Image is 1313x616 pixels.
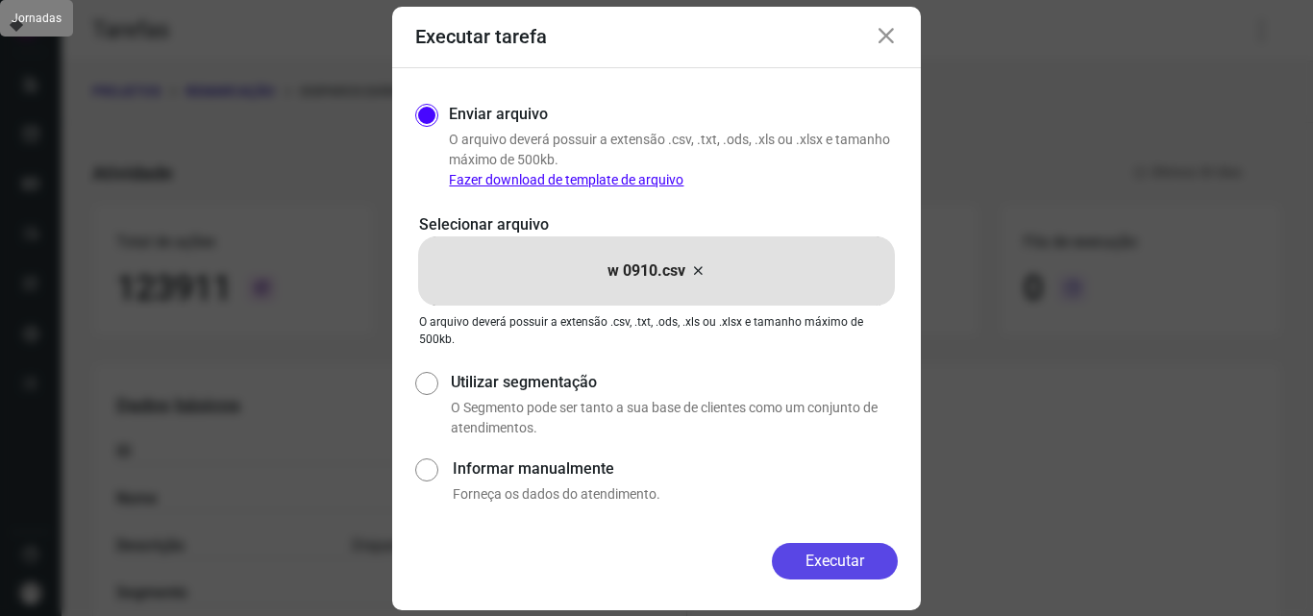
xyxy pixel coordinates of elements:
[451,398,898,438] p: O Segmento pode ser tanto a sua base de clientes como um conjunto de atendimentos.
[449,130,898,190] p: O arquivo deverá possuir a extensão .csv, .txt, .ods, .xls ou .xlsx e tamanho máximo de 500kb.
[772,543,898,579] button: Executar
[451,371,898,394] label: Utilizar segmentação
[449,103,548,126] label: Enviar arquivo
[419,213,894,236] p: Selecionar arquivo
[607,259,685,283] p: w 0910.csv
[453,457,898,480] label: Informar manualmente
[415,25,547,48] h3: Executar tarefa
[419,313,894,348] p: O arquivo deverá possuir a extensão .csv, .txt, .ods, .xls ou .xlsx e tamanho máximo de 500kb.
[453,484,898,505] p: Forneça os dados do atendimento.
[449,172,683,187] a: Fazer download de template de arquivo
[12,12,62,25] span: Jornadas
